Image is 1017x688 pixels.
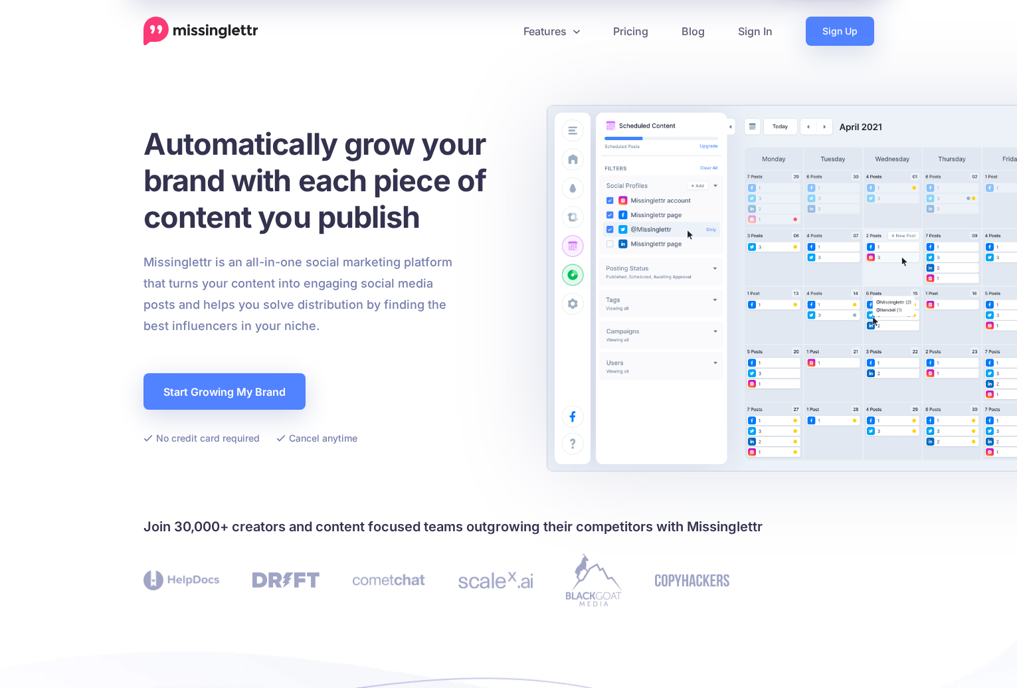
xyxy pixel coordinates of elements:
[806,17,874,46] a: Sign Up
[143,430,260,446] li: No credit card required
[597,17,665,46] a: Pricing
[143,252,453,337] p: Missinglettr is an all-in-one social marketing platform that turns your content into engaging soc...
[507,17,597,46] a: Features
[276,430,357,446] li: Cancel anytime
[143,17,258,46] a: Home
[665,17,721,46] a: Blog
[143,373,306,410] a: Start Growing My Brand
[721,17,789,46] a: Sign In
[143,516,874,537] h4: Join 30,000+ creators and content focused teams outgrowing their competitors with Missinglettr
[143,126,519,235] h1: Automatically grow your brand with each piece of content you publish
